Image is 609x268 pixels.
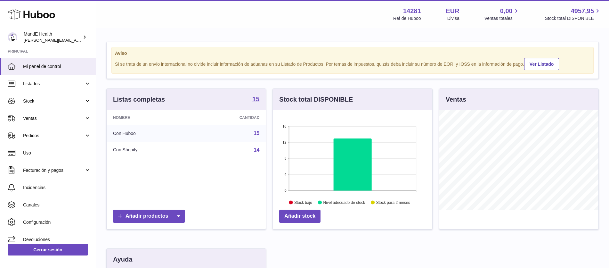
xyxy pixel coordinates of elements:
[23,133,84,139] span: Pedidos
[279,95,353,104] h3: Stock total DISPONIBLE
[285,172,287,176] text: 4
[252,96,259,102] strong: 15
[23,63,91,70] span: Mi panel de control
[113,210,185,223] a: Añadir productos
[571,7,594,15] span: 4957,95
[115,57,590,70] div: Si se trata de un envío internacional no olvide incluir información de aduanas en su Listado de P...
[23,81,84,87] span: Listados
[113,255,132,264] h3: Ayuda
[23,219,91,225] span: Configuración
[23,185,91,191] span: Incidencias
[283,124,287,128] text: 16
[23,115,84,121] span: Ventas
[393,15,421,21] div: Ref de Huboo
[545,15,601,21] span: Stock total DISPONIBLE
[252,96,259,104] a: 15
[107,142,191,158] td: Con Shopify
[23,237,91,243] span: Devoluciones
[107,110,191,125] th: Nombre
[113,95,165,104] h3: Listas completas
[24,38,163,43] span: [PERSON_NAME][EMAIL_ADDRESS][PERSON_NAME][DOMAIN_NAME]
[447,15,459,21] div: Divisa
[446,7,459,15] strong: EUR
[115,50,590,56] strong: Aviso
[8,32,17,42] img: luis.mendieta@mandehealth.com
[191,110,266,125] th: Cantidad
[254,147,260,153] a: 14
[23,98,84,104] span: Stock
[285,156,287,160] text: 8
[484,7,520,21] a: 0,00 Ventas totales
[8,244,88,255] a: Cerrar sesión
[294,200,312,205] text: Stock bajo
[107,125,191,142] td: Con Huboo
[254,130,260,136] a: 15
[500,7,513,15] span: 0,00
[545,7,601,21] a: 4957,95 Stock total DISPONIBLE
[323,200,366,205] text: Nivel adecuado de stock
[23,167,84,173] span: Facturación y pagos
[484,15,520,21] span: Ventas totales
[23,150,91,156] span: Uso
[446,95,466,104] h3: Ventas
[283,140,287,144] text: 12
[24,31,81,43] div: MandE Health
[279,210,321,223] a: Añadir stock
[376,200,410,205] text: Stock para 2 meses
[403,7,421,15] strong: 14281
[285,188,287,192] text: 0
[524,58,559,70] a: Ver Listado
[23,202,91,208] span: Canales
